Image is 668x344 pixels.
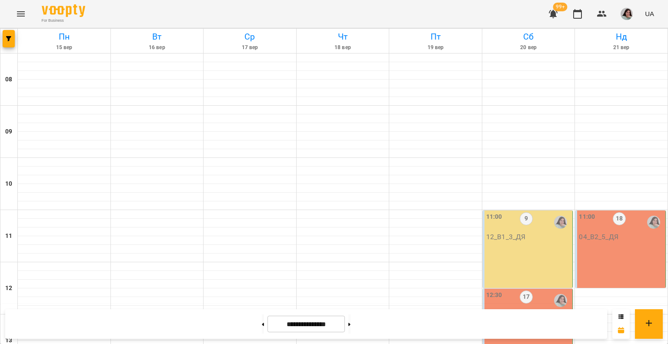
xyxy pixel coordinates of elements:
[205,43,295,52] h6: 17 вер
[19,43,109,52] h6: 15 вер
[42,18,85,23] span: For Business
[5,231,12,241] h6: 11
[576,43,666,52] h6: 21 вер
[576,30,666,43] h6: Нд
[484,43,574,52] h6: 20 вер
[553,3,568,11] span: 99+
[42,4,85,17] img: Voopty Logo
[391,30,481,43] h6: Пт
[647,216,660,229] img: Дар'я Я.
[579,233,618,240] p: 04_В2_5_ДЯ
[520,291,533,304] label: 17
[621,8,633,20] img: af639ac19055896d32b34a874535cdcb.jpeg
[579,212,595,222] label: 11:00
[486,212,502,222] label: 11:00
[5,127,12,137] h6: 09
[484,30,574,43] h6: Сб
[613,212,626,225] label: 18
[520,212,533,225] label: 9
[554,294,567,307] img: Дар'я Я.
[298,43,388,52] h6: 18 вер
[5,284,12,293] h6: 12
[19,30,109,43] h6: Пн
[486,291,502,300] label: 12:30
[645,9,654,18] span: UA
[112,43,202,52] h6: 16 вер
[5,179,12,189] h6: 10
[205,30,295,43] h6: Ср
[298,30,388,43] h6: Чт
[554,216,567,229] img: Дар'я Я.
[486,233,525,240] p: 12_В1_3_ДЯ
[5,75,12,84] h6: 08
[112,30,202,43] h6: Вт
[10,3,31,24] button: Menu
[391,43,481,52] h6: 19 вер
[641,6,658,22] button: UA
